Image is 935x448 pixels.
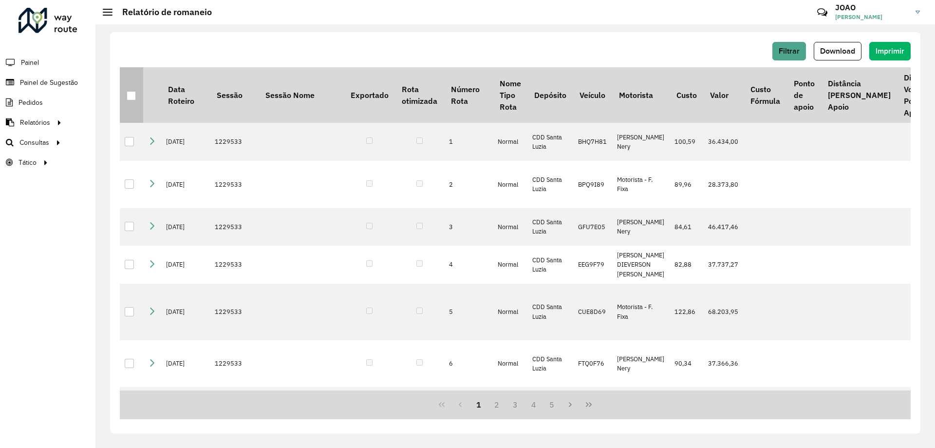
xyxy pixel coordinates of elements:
[703,340,744,388] td: 37.366,36
[703,123,744,161] td: 36.434,00
[812,2,833,23] a: Contato Rápido
[835,3,908,12] h3: JOAO
[573,340,612,388] td: FTQ0F76
[543,395,561,414] button: 5
[493,246,527,284] td: Normal
[612,161,670,208] td: Motorista - F. Fixa
[703,161,744,208] td: 28.373,80
[703,246,744,284] td: 37.737,27
[527,246,573,284] td: CDD Santa Luzia
[573,208,612,246] td: GFU7E05
[210,67,259,123] th: Sessão
[821,67,897,123] th: Distância [PERSON_NAME] Apoio
[20,78,78,88] span: Painel de Sugestão
[670,340,703,388] td: 90,34
[493,284,527,340] td: Normal
[112,7,212,18] h2: Relatório de romaneio
[161,67,210,123] th: Data Roteiro
[493,340,527,388] td: Normal
[161,123,210,161] td: [DATE]
[527,161,573,208] td: CDD Santa Luzia
[444,246,493,284] td: 4
[493,161,527,208] td: Normal
[527,284,573,340] td: CDD Santa Luzia
[670,123,703,161] td: 100,59
[670,161,703,208] td: 89,96
[820,47,855,55] span: Download
[444,208,493,246] td: 3
[814,42,861,60] button: Download
[469,395,488,414] button: 1
[506,395,524,414] button: 3
[580,395,598,414] button: Last Page
[779,47,800,55] span: Filtrar
[670,246,703,284] td: 82,88
[772,42,806,60] button: Filtrar
[444,67,493,123] th: Número Rota
[487,395,506,414] button: 2
[561,395,580,414] button: Next Page
[395,67,444,123] th: Rota otimizada
[787,67,821,123] th: Ponto de apoio
[19,157,37,168] span: Tático
[527,340,573,388] td: CDD Santa Luzia
[703,208,744,246] td: 46.417,46
[259,67,344,123] th: Sessão Nome
[161,340,210,388] td: [DATE]
[493,123,527,161] td: Normal
[161,246,210,284] td: [DATE]
[670,208,703,246] td: 84,61
[670,284,703,340] td: 122,86
[703,284,744,340] td: 68.203,95
[612,246,670,284] td: [PERSON_NAME] DIEVERSON [PERSON_NAME]
[573,284,612,340] td: CUE8D69
[20,117,50,128] span: Relatórios
[210,161,259,208] td: 1229533
[444,284,493,340] td: 5
[527,123,573,161] td: CDD Santa Luzia
[344,67,395,123] th: Exportado
[703,67,744,123] th: Valor
[670,67,703,123] th: Custo
[612,208,670,246] td: [PERSON_NAME] Nery
[19,97,43,108] span: Pedidos
[573,67,612,123] th: Veículo
[210,284,259,340] td: 1229533
[444,340,493,388] td: 6
[524,395,543,414] button: 4
[612,284,670,340] td: Motorista - F. Fixa
[612,67,670,123] th: Motorista
[161,161,210,208] td: [DATE]
[493,67,527,123] th: Nome Tipo Rota
[835,13,908,21] span: [PERSON_NAME]
[19,137,49,148] span: Consultas
[210,208,259,246] td: 1229533
[527,67,573,123] th: Depósito
[161,208,210,246] td: [DATE]
[573,246,612,284] td: EEG9F79
[210,340,259,388] td: 1229533
[527,208,573,246] td: CDD Santa Luzia
[210,246,259,284] td: 1229533
[573,161,612,208] td: BPQ9I89
[744,67,786,123] th: Custo Fórmula
[210,123,259,161] td: 1229533
[493,208,527,246] td: Normal
[444,161,493,208] td: 2
[876,47,904,55] span: Imprimir
[444,123,493,161] td: 1
[612,123,670,161] td: [PERSON_NAME] Nery
[869,42,911,60] button: Imprimir
[161,284,210,340] td: [DATE]
[21,58,39,68] span: Painel
[573,123,612,161] td: BHQ7H81
[612,340,670,388] td: [PERSON_NAME] Nery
